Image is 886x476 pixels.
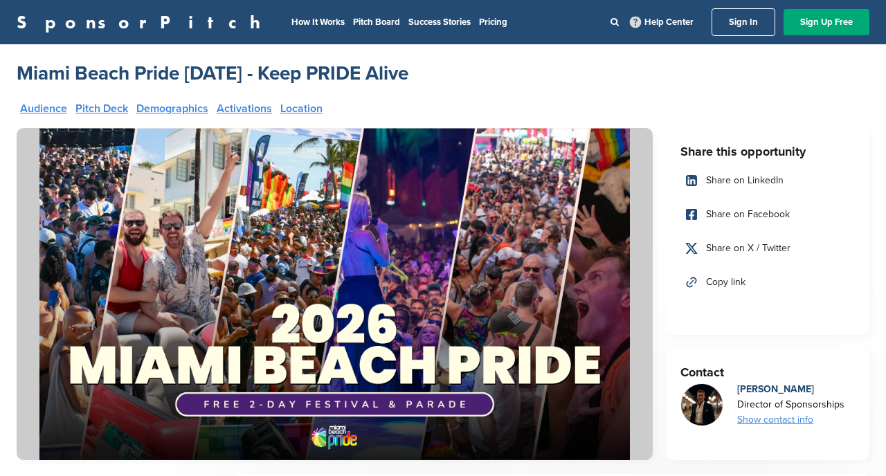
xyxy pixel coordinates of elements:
span: Copy link [706,275,745,290]
a: Location [280,103,323,114]
a: Sign In [712,8,775,36]
div: [PERSON_NAME] [737,382,844,397]
a: Share on LinkedIn [680,166,856,195]
a: How It Works [291,17,345,28]
a: Success Stories [408,17,471,28]
a: Sign Up Free [784,9,869,35]
img: 1738701959806 [681,384,723,425]
h3: Contact [680,363,856,382]
h3: Share this opportunity [680,142,856,161]
a: Pitch Deck [75,103,128,114]
span: Share on X / Twitter [706,241,790,256]
a: Miami Beach Pride [DATE] - Keep PRIDE Alive [17,61,408,86]
a: Pricing [479,17,507,28]
div: Director of Sponsorships [737,397,844,412]
a: Pitch Board [353,17,400,28]
a: Audience [20,103,67,114]
a: Activations [217,103,272,114]
a: Copy link [680,268,856,297]
a: Share on Facebook [680,200,856,229]
span: Share on Facebook [706,207,790,222]
a: Help Center [627,14,696,30]
a: SponsorPitch [17,13,269,31]
a: Share on X / Twitter [680,234,856,263]
a: Demographics [136,103,208,114]
div: Show contact info [737,412,844,428]
span: Share on LinkedIn [706,173,784,188]
img: Sponsorpitch & [17,128,653,460]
